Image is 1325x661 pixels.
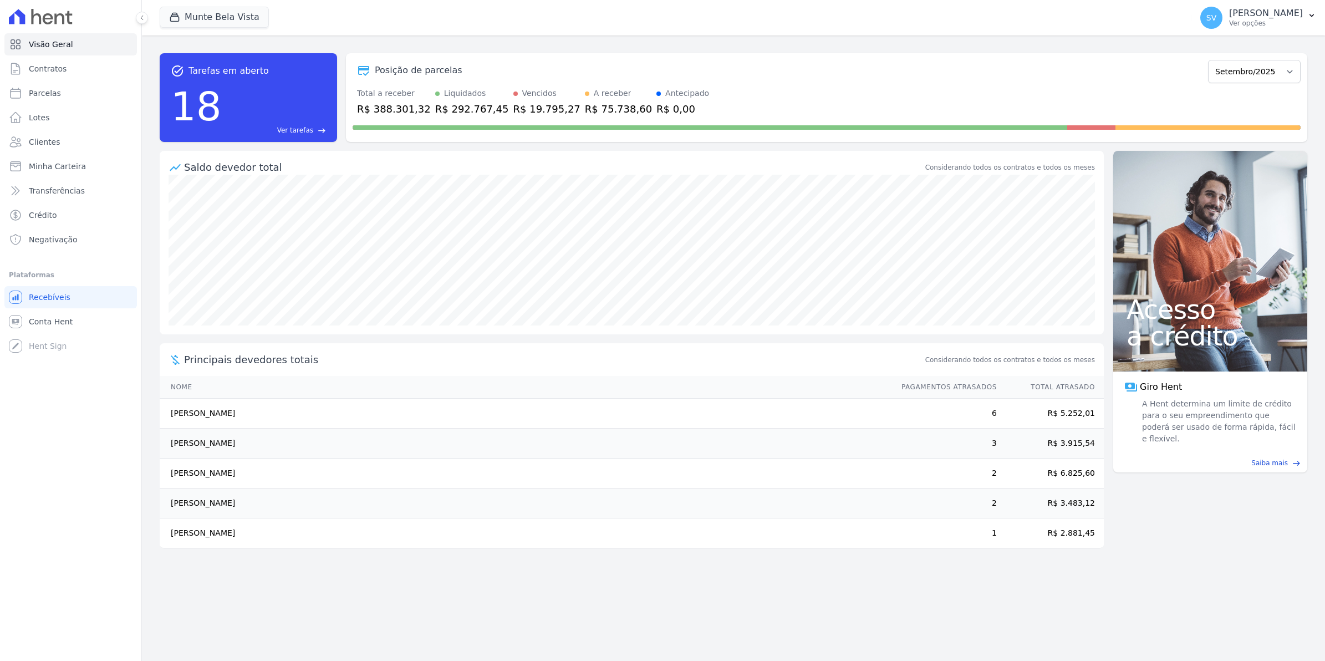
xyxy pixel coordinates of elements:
[1140,398,1296,445] span: A Hent determina um limite de crédito para o seu empreendimento que poderá ser usado de forma ráp...
[29,210,57,221] span: Crédito
[1127,323,1294,349] span: a crédito
[665,88,709,99] div: Antecipado
[435,101,509,116] div: R$ 292.767,45
[160,459,891,489] td: [PERSON_NAME]
[171,78,222,135] div: 18
[4,106,137,129] a: Lotes
[594,88,631,99] div: A receber
[4,204,137,226] a: Crédito
[1191,2,1325,33] button: SV [PERSON_NAME] Ver opções
[188,64,269,78] span: Tarefas em aberto
[357,101,431,116] div: R$ 388.301,32
[4,180,137,202] a: Transferências
[656,101,709,116] div: R$ 0,00
[925,162,1095,172] div: Considerando todos os contratos e todos os meses
[1206,14,1216,22] span: SV
[29,161,86,172] span: Minha Carteira
[1229,8,1303,19] p: [PERSON_NAME]
[4,131,137,153] a: Clientes
[444,88,486,99] div: Liquidados
[29,112,50,123] span: Lotes
[29,234,78,245] span: Negativação
[997,399,1104,429] td: R$ 5.252,01
[160,399,891,429] td: [PERSON_NAME]
[318,126,326,135] span: east
[277,125,313,135] span: Ver tarefas
[357,88,431,99] div: Total a receber
[891,376,997,399] th: Pagamentos Atrasados
[226,125,326,135] a: Ver tarefas east
[184,160,923,175] div: Saldo devedor total
[4,155,137,177] a: Minha Carteira
[160,489,891,518] td: [PERSON_NAME]
[29,136,60,148] span: Clientes
[1140,380,1182,394] span: Giro Hent
[160,429,891,459] td: [PERSON_NAME]
[160,7,269,28] button: Munte Bela Vista
[160,518,891,548] td: [PERSON_NAME]
[375,64,462,77] div: Posição de parcelas
[997,518,1104,548] td: R$ 2.881,45
[4,311,137,333] a: Conta Hent
[29,292,70,303] span: Recebíveis
[997,429,1104,459] td: R$ 3.915,54
[925,355,1095,365] span: Considerando todos os contratos e todos os meses
[171,64,184,78] span: task_alt
[4,82,137,104] a: Parcelas
[1251,458,1288,468] span: Saiba mais
[4,33,137,55] a: Visão Geral
[29,39,73,50] span: Visão Geral
[1127,296,1294,323] span: Acesso
[160,376,891,399] th: Nome
[891,399,997,429] td: 6
[997,459,1104,489] td: R$ 6.825,60
[891,518,997,548] td: 1
[513,101,580,116] div: R$ 19.795,27
[585,101,652,116] div: R$ 75.738,60
[1229,19,1303,28] p: Ver opções
[891,489,997,518] td: 2
[29,316,73,327] span: Conta Hent
[9,268,132,282] div: Plataformas
[184,352,923,367] span: Principais devedores totais
[522,88,557,99] div: Vencidos
[29,63,67,74] span: Contratos
[891,459,997,489] td: 2
[891,429,997,459] td: 3
[4,228,137,251] a: Negativação
[4,58,137,80] a: Contratos
[29,88,61,99] span: Parcelas
[1120,458,1301,468] a: Saiba mais east
[29,185,85,196] span: Transferências
[997,376,1104,399] th: Total Atrasado
[997,489,1104,518] td: R$ 3.483,12
[4,286,137,308] a: Recebíveis
[1292,459,1301,467] span: east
